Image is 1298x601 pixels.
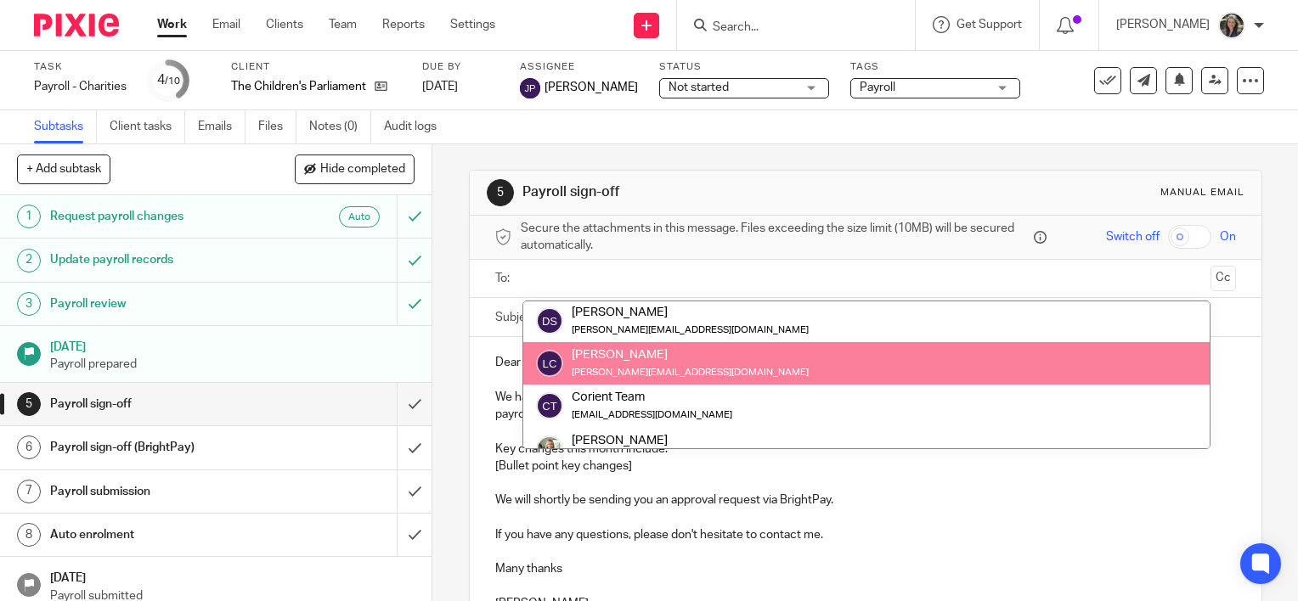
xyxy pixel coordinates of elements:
[266,16,303,33] a: Clients
[495,441,1236,458] p: Key changes this month include:
[495,389,1236,424] p: We have completed the preparation of the payroll for September. Please find attached the payroll ...
[17,480,41,503] div: 7
[17,392,41,416] div: 5
[212,16,240,33] a: Email
[339,206,380,227] div: Auto
[422,60,499,74] label: Due by
[572,410,732,419] small: [EMAIL_ADDRESS][DOMAIN_NAME]
[34,110,97,143] a: Subtasks
[450,16,495,33] a: Settings
[495,560,1236,577] p: Many thanks
[957,19,1022,31] span: Get Support
[50,565,415,587] h1: [DATE]
[1160,186,1244,199] div: Manual email
[536,350,563,377] img: svg%3E
[34,60,127,74] label: Task
[711,20,864,36] input: Search
[536,392,563,419] img: svg%3E
[495,491,1236,508] p: We will shortly be sending you an approval request via BrightPay.
[309,110,371,143] a: Notes (0)
[669,81,729,93] span: Not started
[520,60,638,74] label: Assignee
[850,60,1020,74] label: Tags
[487,179,514,206] div: 5
[258,110,296,143] a: Files
[572,431,732,448] div: [PERSON_NAME]
[50,522,270,548] h1: Auto enrolment
[157,16,187,33] a: Work
[295,154,415,183] button: Hide completed
[34,78,127,95] div: Payroll - Charities
[17,205,41,228] div: 1
[17,154,110,183] button: + Add subtask
[17,523,41,547] div: 8
[422,81,458,93] span: [DATE]
[110,110,185,143] a: Client tasks
[520,78,540,98] img: svg%3E
[659,60,829,74] label: Status
[34,14,119,37] img: Pixie
[17,249,41,272] div: 2
[50,204,270,229] h1: Request payroll changes
[572,346,809,363] div: [PERSON_NAME]
[17,435,41,459] div: 6
[495,458,1236,475] p: [Bullet point key changes]
[157,70,180,90] div: 4
[50,435,270,460] h1: Payroll sign-off (BrightPay)
[231,60,401,74] label: Client
[495,309,539,326] label: Subject:
[382,16,425,33] a: Reports
[329,16,357,33] a: Team
[545,79,638,96] span: [PERSON_NAME]
[572,303,809,320] div: [PERSON_NAME]
[522,183,901,201] h1: Payroll sign-off
[165,76,180,86] small: /10
[50,247,270,272] h1: Update payroll records
[572,325,809,334] small: [PERSON_NAME][EMAIL_ADDRESS][DOMAIN_NAME]
[572,368,809,377] small: [PERSON_NAME][EMAIL_ADDRESS][DOMAIN_NAME]
[17,292,41,316] div: 3
[50,356,415,373] p: Payroll prepared
[572,389,732,406] div: Corient Team
[50,291,270,317] h1: Payroll review
[50,391,270,417] h1: Payroll sign-off
[495,526,1236,543] p: If you have any questions, please don't hesitate to contact me.
[198,110,245,143] a: Emails
[320,163,405,177] span: Hide completed
[50,334,415,356] h1: [DATE]
[536,435,563,462] img: %233%20-%20Judi%20-%20HeadshotPro.png
[536,307,563,334] img: svg%3E
[1218,12,1245,39] img: Profile%20photo.jpg
[1220,228,1236,245] span: On
[50,479,270,504] h1: Payroll submission
[1106,228,1160,245] span: Switch off
[860,81,895,93] span: Payroll
[384,110,449,143] a: Audit logs
[495,354,1236,371] p: Dear [PERSON_NAME]
[1211,266,1236,291] button: Cc
[1116,16,1210,33] p: [PERSON_NAME]
[495,270,514,287] label: To:
[521,220,1030,255] span: Secure the attachments in this message. Files exceeding the size limit (10MB) will be secured aut...
[231,78,366,95] p: The Children's Parliament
